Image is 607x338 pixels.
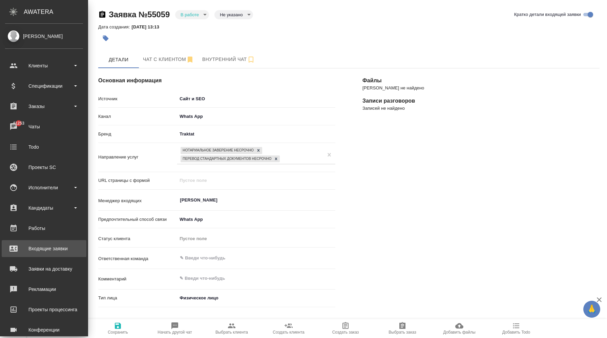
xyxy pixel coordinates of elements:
[2,220,86,237] a: Работы
[98,154,177,161] p: Направление услуг
[89,319,146,338] button: Сохранить
[332,257,333,259] button: Open
[5,325,83,335] div: Конференции
[177,214,335,225] div: Whats App
[5,304,83,315] div: Проекты процессинга
[2,301,86,318] a: Проекты процессинга
[24,5,88,19] div: AWATERA
[583,301,600,318] button: 🙏
[9,120,28,127] span: 41253
[177,175,335,185] input: Пустое поле
[2,260,86,277] a: Заявки на доставку
[98,10,106,19] button: Скопировать ссылку
[98,197,177,204] p: Менеджер входящих
[177,93,335,105] div: Сайт и SEO
[2,240,86,257] a: Входящие заявки
[139,51,198,68] button: 79165791934 (Alexandre Borisov) - (undefined)
[177,128,335,140] div: Traktat
[586,302,598,316] span: 🙏
[98,177,177,184] p: URL страницы с формой
[488,319,545,338] button: Добавить Todo
[202,55,255,64] span: Внутренний чат
[260,319,317,338] button: Создать клиента
[175,10,209,19] div: В работе
[98,295,177,301] p: Тип лица
[214,10,253,19] div: В работе
[5,122,83,132] div: Чаты
[215,330,248,335] span: Выбрать клиента
[180,235,327,242] div: Пустое поле
[2,139,86,155] a: Todo
[102,56,135,64] span: Детали
[5,284,83,294] div: Рекламации
[317,319,374,338] button: Создать заказ
[374,319,431,338] button: Выбрать заказ
[5,101,83,111] div: Заказы
[98,77,335,85] h4: Основная информация
[247,56,255,64] svg: Подписаться
[146,319,203,338] button: Начать другой чат
[443,330,475,335] span: Добавить файлы
[389,330,416,335] span: Выбрать заказ
[98,96,177,102] p: Источник
[98,31,113,46] button: Добавить тэг
[109,10,170,19] a: Заявка №55059
[98,113,177,120] p: Канал
[5,81,83,91] div: Спецификации
[176,318,192,334] button: Редактировать
[2,118,86,135] a: 41253Чаты
[177,233,335,245] div: Пустое поле
[332,199,333,201] button: Open
[362,97,600,105] h4: Записи разговоров
[5,203,83,213] div: Кандидаты
[502,330,530,335] span: Добавить Todo
[186,56,194,64] svg: Отписаться
[98,255,177,262] p: Ответственная команда
[273,330,304,335] span: Создать клиента
[179,254,311,262] input: ✎ Введи что-нибудь
[98,235,177,242] p: Статус клиента
[2,159,86,176] a: Проекты SC
[5,223,83,233] div: Работы
[181,147,255,154] div: Нотариальное заверение несрочно
[108,330,128,335] span: Сохранить
[5,33,83,40] div: [PERSON_NAME]
[362,105,600,112] p: Записей не найдено
[158,330,192,335] span: Начать другой чат
[143,55,194,64] span: Чат с клиентом
[98,24,131,29] p: Дата создания:
[194,318,210,334] button: Удалить
[5,61,83,71] div: Клиенты
[98,216,177,223] p: Предпочтительный способ связи
[431,319,488,338] button: Добавить файлы
[5,244,83,254] div: Входящие заявки
[131,24,164,29] p: [DATE] 13:13
[218,12,245,18] button: Не указано
[362,85,600,91] p: [PERSON_NAME] не найдено
[332,330,359,335] span: Создать заказ
[5,264,83,274] div: Заявки на доставку
[5,183,83,193] div: Исполнители
[5,162,83,172] div: Проекты SC
[177,292,282,304] div: Физическое лицо
[514,11,581,18] span: Кратко детали входящей заявки
[98,131,177,138] p: Бренд
[181,155,272,163] div: Перевод стандартных документов несрочно
[5,142,83,152] div: Todo
[98,276,177,282] p: Комментарий
[362,77,600,85] h4: Файлы
[179,12,201,18] button: В работе
[203,319,260,338] button: Выбрать клиента
[177,111,335,122] div: Whats App
[2,281,86,298] a: Рекламации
